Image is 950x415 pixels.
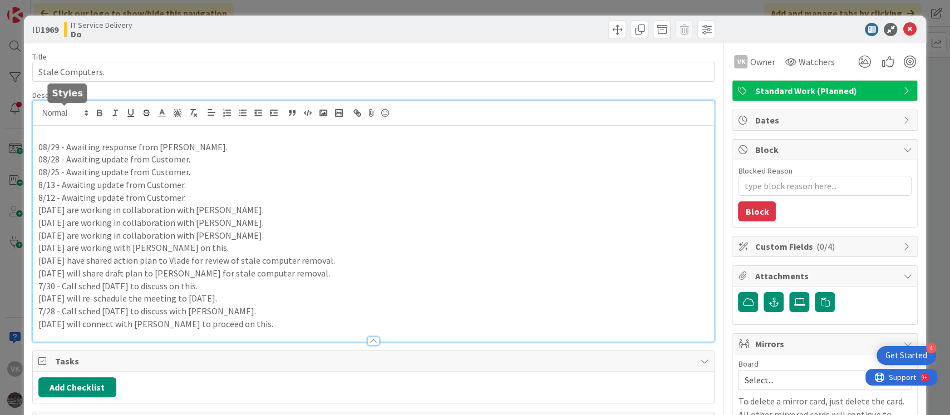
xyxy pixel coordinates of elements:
[41,24,58,35] b: 1969
[885,350,927,361] div: Get Started
[55,354,695,368] span: Tasks
[38,166,709,179] p: 08/25 - Awaiting update from Customer.
[38,292,709,305] p: [DATE] will re-schedule the meeting to [DATE].
[750,55,775,68] span: Owner
[38,141,709,154] p: 08/29 - Awaiting response from [PERSON_NAME].
[755,337,897,350] span: Mirrors
[32,90,71,100] span: Description
[738,166,792,176] label: Blocked Reason
[56,4,62,13] div: 9+
[32,52,47,62] label: Title
[38,204,709,216] p: [DATE] are working in collaboration with [PERSON_NAME].
[38,305,709,318] p: 7/28 - Call sched [DATE] to discuss with [PERSON_NAME].
[38,377,116,397] button: Add Checklist
[744,372,887,388] span: Select...
[38,153,709,166] p: 08/28 - Awaiting update from Customer.
[926,343,936,353] div: 4
[38,280,709,293] p: 7/30 - Call sched [DATE] to discuss on this.
[38,267,709,280] p: [DATE] will share draft plan to [PERSON_NAME] for stale computer removal.
[38,179,709,191] p: 8/13 - Awaiting update from Customer.
[38,318,709,330] p: [DATE] will connect with [PERSON_NAME] to proceed on this.
[52,88,82,98] h5: Styles
[32,62,715,82] input: type card name here...
[38,241,709,254] p: [DATE] are working with [PERSON_NAME] on this.
[38,229,709,242] p: [DATE] are working in collaboration with [PERSON_NAME].
[755,113,897,127] span: Dates
[32,23,58,36] span: ID
[755,84,897,97] span: Standard Work (Planned)
[71,29,132,38] b: Do
[734,55,747,68] div: VK
[38,254,709,267] p: [DATE] have shared action plan to Vlade for review of stale computer removal.
[798,55,834,68] span: Watchers
[738,360,758,368] span: Board
[38,216,709,229] p: [DATE] are working in collaboration with [PERSON_NAME].
[755,143,897,156] span: Block
[23,2,51,15] span: Support
[755,269,897,283] span: Attachments
[877,346,936,365] div: Open Get Started checklist, remaining modules: 4
[38,191,709,204] p: 8/12 - Awaiting update from Customer.
[738,201,776,221] button: Block
[71,21,132,29] span: IT Service Delivery
[816,241,834,252] span: ( 0/4 )
[755,240,897,253] span: Custom Fields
